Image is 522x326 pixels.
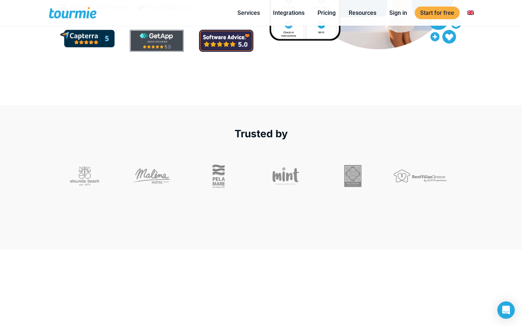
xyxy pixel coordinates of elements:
[384,8,413,17] a: Sign in
[415,7,460,19] a: Start for free
[268,8,310,17] a: Integrations
[312,8,341,17] a: Pricing
[497,301,515,319] div: Open Intercom Messenger
[232,8,265,17] a: Services
[235,128,288,140] span: Trusted by
[343,8,382,17] a: Resources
